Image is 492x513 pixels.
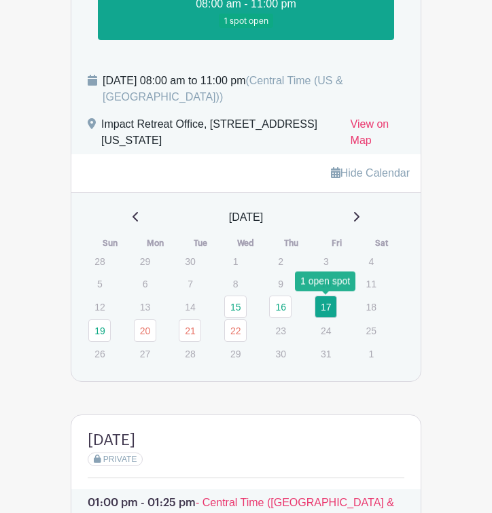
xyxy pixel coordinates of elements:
[179,273,201,294] p: 7
[295,271,355,291] div: 1 open spot
[359,273,382,294] p: 11
[224,236,269,250] th: Wed
[359,296,382,317] p: 18
[103,75,343,103] span: (Central Time (US & [GEOGRAPHIC_DATA]))
[103,73,404,105] div: [DATE] 08:00 am to 11:00 pm
[269,273,292,294] p: 9
[88,319,111,342] a: 19
[268,236,314,250] th: Thu
[179,251,201,272] p: 30
[103,455,137,464] span: PRIVATE
[315,251,337,272] p: 3
[88,251,111,272] p: 28
[315,296,337,318] a: 17
[88,296,111,317] p: 12
[269,296,292,318] a: 16
[134,251,156,272] p: 29
[134,296,156,317] p: 13
[224,296,247,318] a: 15
[179,343,201,364] p: 28
[179,319,201,342] a: 21
[224,251,247,272] p: 1
[224,319,247,342] a: 22
[88,273,111,294] p: 5
[134,343,156,364] p: 27
[224,343,247,364] p: 29
[359,236,404,250] th: Sat
[134,273,156,294] p: 6
[178,236,224,250] th: Tue
[133,236,179,250] th: Mon
[134,319,156,342] a: 20
[314,236,359,250] th: Fri
[229,209,263,226] span: [DATE]
[269,343,292,364] p: 30
[88,343,111,364] p: 26
[101,116,340,154] div: Impact Retreat Office, [STREET_ADDRESS][US_STATE]
[359,343,382,364] p: 1
[351,116,404,154] a: View on Map
[88,431,135,450] h4: [DATE]
[359,251,382,272] p: 4
[179,296,201,317] p: 14
[315,343,337,364] p: 31
[88,236,133,250] th: Sun
[269,251,292,272] p: 2
[359,320,382,341] p: 25
[315,320,337,341] p: 24
[269,320,292,341] p: 23
[331,167,410,179] a: Hide Calendar
[224,273,247,294] p: 8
